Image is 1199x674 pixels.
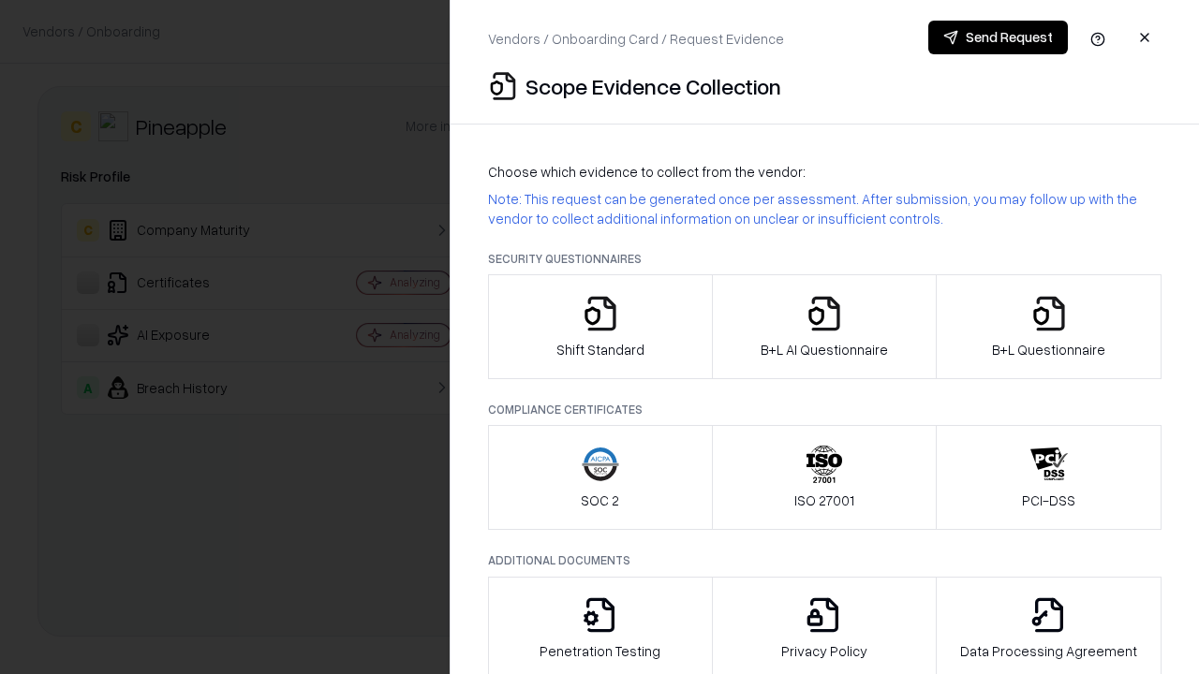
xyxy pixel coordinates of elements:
p: Shift Standard [556,340,644,359]
p: Penetration Testing [540,641,660,661]
p: Compliance Certificates [488,402,1162,418]
p: Choose which evidence to collect from the vendor: [488,162,1162,182]
p: Data Processing Agreement [960,641,1137,661]
p: B+L AI Questionnaire [761,340,888,359]
p: ISO 27001 [794,491,854,510]
p: Security Questionnaires [488,251,1162,267]
p: Privacy Policy [781,641,867,661]
button: B+L AI Questionnaire [712,274,938,379]
p: PCI-DSS [1022,491,1075,510]
p: Scope Evidence Collection [525,71,781,101]
button: ISO 27001 [712,425,938,530]
p: B+L Questionnaire [992,340,1105,359]
button: B+L Questionnaire [936,274,1162,379]
button: Send Request [928,21,1068,54]
p: Note: This request can be generated once per assessment. After submission, you may follow up with... [488,189,1162,228]
button: PCI-DSS [936,425,1162,530]
p: SOC 2 [581,491,619,510]
button: SOC 2 [488,425,713,530]
p: Vendors / Onboarding Card / Request Evidence [488,29,784,49]
p: Additional Documents [488,552,1162,568]
button: Shift Standard [488,274,713,379]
